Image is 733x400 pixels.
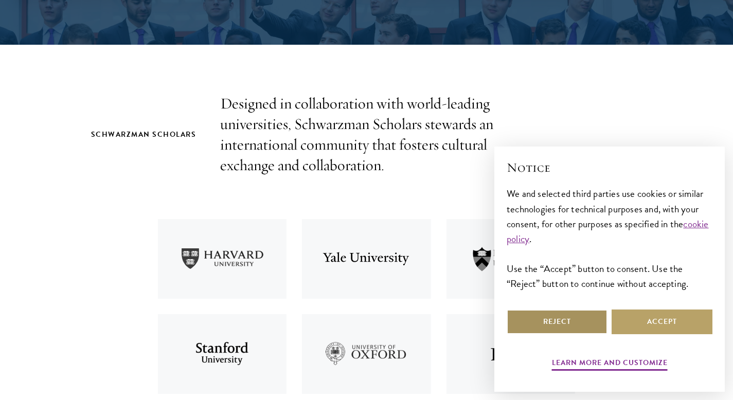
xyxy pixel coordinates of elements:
[507,216,709,246] a: cookie policy
[91,128,200,141] h2: Schwarzman Scholars
[507,310,607,334] button: Reject
[220,94,513,176] p: Designed in collaboration with world-leading universities, Schwarzman Scholars stewards an intern...
[507,159,712,176] h2: Notice
[552,356,668,372] button: Learn more and customize
[507,186,712,290] div: We and selected third parties use cookies or similar technologies for technical purposes and, wit...
[612,310,712,334] button: Accept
